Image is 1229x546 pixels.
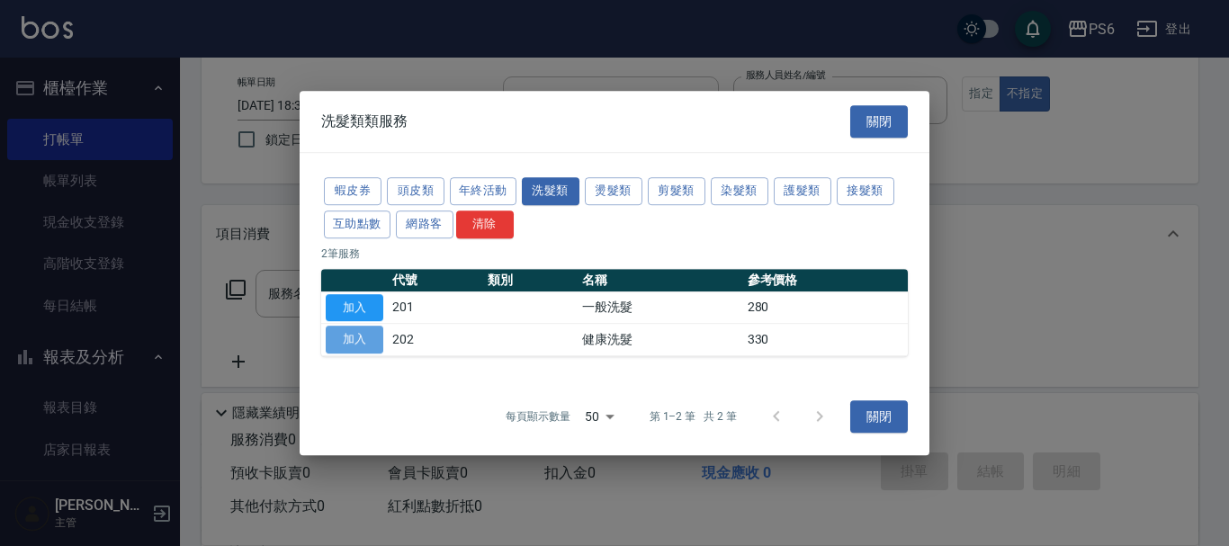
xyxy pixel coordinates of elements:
[321,112,408,130] span: 洗髮類類服務
[578,291,742,324] td: 一般洗髮
[743,291,908,324] td: 280
[743,269,908,292] th: 參考價格
[837,177,894,205] button: 接髮類
[388,324,483,356] td: 202
[396,210,453,238] button: 網路客
[850,105,908,139] button: 關閉
[578,269,742,292] th: 名稱
[321,246,908,262] p: 2 筆服務
[506,408,570,425] p: 每頁顯示數量
[585,177,642,205] button: 燙髮類
[456,210,514,238] button: 清除
[326,326,383,354] button: 加入
[578,324,742,356] td: 健康洗髮
[388,269,483,292] th: 代號
[324,177,381,205] button: 蝦皮券
[650,408,737,425] p: 第 1–2 筆 共 2 筆
[522,177,579,205] button: 洗髮類
[326,294,383,322] button: 加入
[743,324,908,356] td: 330
[388,291,483,324] td: 201
[774,177,831,205] button: 護髮類
[648,177,705,205] button: 剪髮類
[483,269,579,292] th: 類別
[711,177,768,205] button: 染髮類
[850,400,908,434] button: 關閉
[450,177,516,205] button: 年終活動
[387,177,444,205] button: 頭皮類
[578,392,621,441] div: 50
[324,210,390,238] button: 互助點數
